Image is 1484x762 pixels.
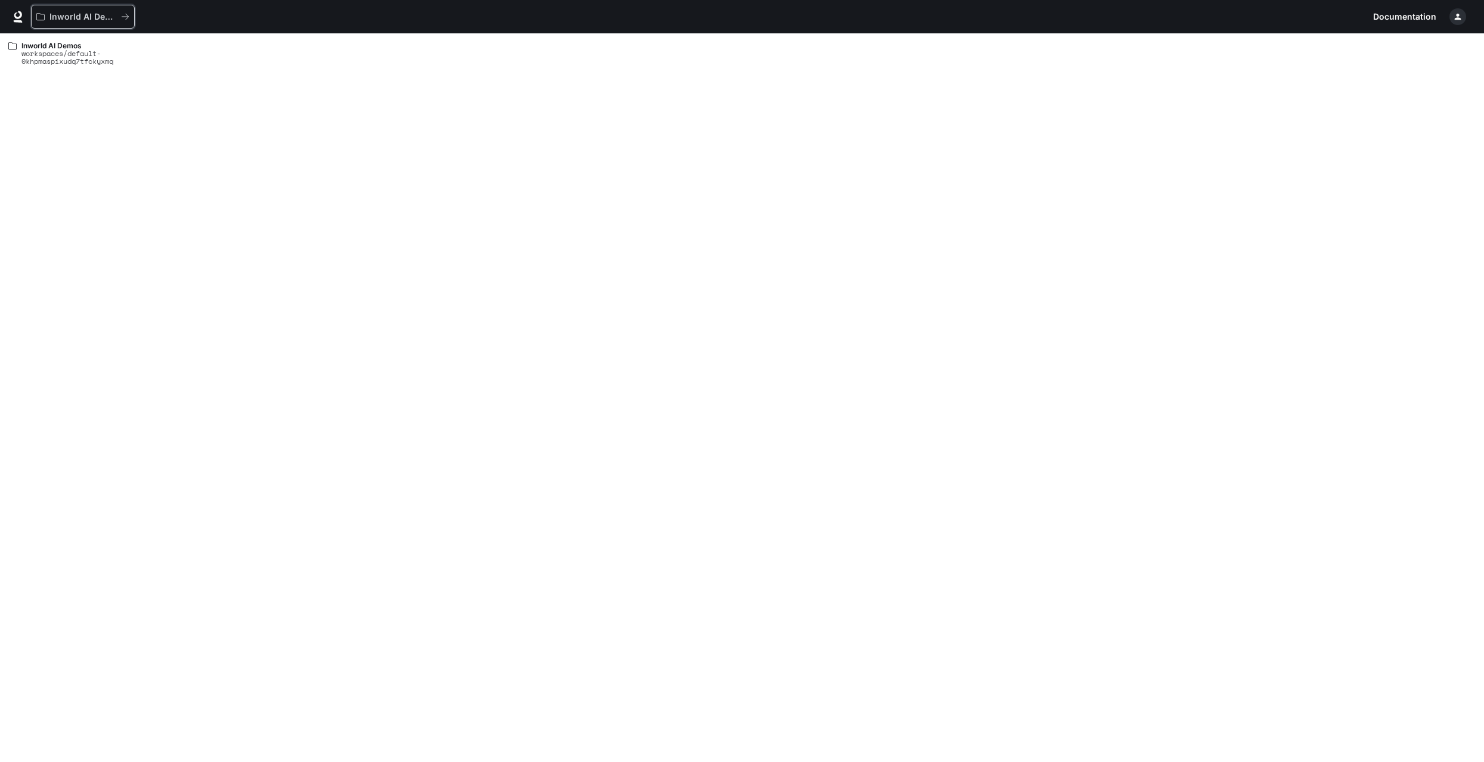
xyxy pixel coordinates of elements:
[49,12,116,22] p: Inworld AI Demos
[21,42,173,49] p: Inworld AI Demos
[1373,10,1436,24] span: Documentation
[21,49,173,65] p: workspaces/default-0khpmaspixudq7tfckyxmq
[31,5,135,29] button: All workspaces
[1368,5,1441,29] a: Documentation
